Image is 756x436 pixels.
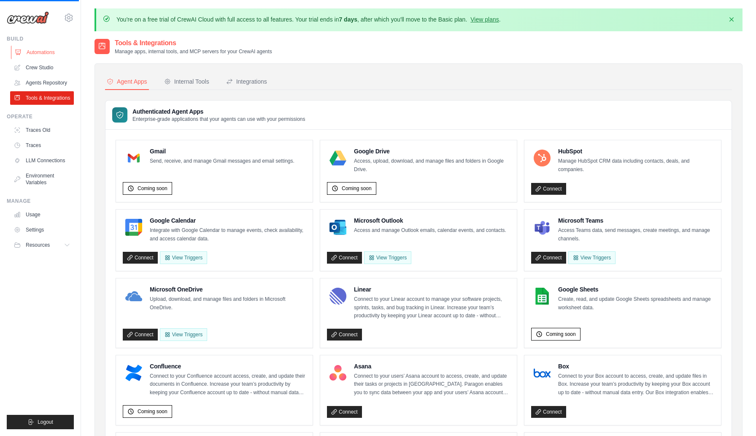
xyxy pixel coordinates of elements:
[132,116,305,123] p: Enterprise-grade applications that your agents can use with your permissions
[354,285,510,294] h4: Linear
[354,362,510,371] h4: Asana
[534,365,551,381] img: Box Logo
[125,288,142,305] img: Microsoft OneDrive Logo
[327,406,362,418] a: Connect
[546,331,576,338] span: Coming soon
[327,252,362,264] a: Connect
[568,251,616,264] : View Triggers
[10,61,74,74] a: Crew Studio
[10,123,74,137] a: Traces Old
[354,295,510,320] p: Connect to your Linear account to manage your software projects, sprints, tasks, and bug tracking...
[7,11,49,24] img: Logo
[160,251,207,264] button: View Triggers
[327,329,362,341] a: Connect
[10,76,74,90] a: Agents Repository
[150,216,306,225] h4: Google Calendar
[123,252,158,264] a: Connect
[7,35,74,42] div: Build
[10,169,74,189] a: Environment Variables
[150,147,294,155] h4: Gmail
[342,185,372,192] span: Coming soon
[38,419,53,425] span: Logout
[354,147,510,155] h4: Google Drive
[150,226,306,243] p: Integrate with Google Calendar to manage events, check availability, and access calendar data.
[132,107,305,116] h3: Authenticated Agent Apps
[354,372,510,397] p: Connect to your users’ Asana account to access, create, and update their tasks or projects in [GE...
[10,238,74,252] button: Resources
[558,157,714,174] p: Manage HubSpot CRM data including contacts, deals, and companies.
[329,150,346,166] img: Google Drive Logo
[226,77,267,86] div: Integrations
[558,362,714,371] h4: Box
[558,147,714,155] h4: HubSpot
[7,113,74,120] div: Operate
[339,16,357,23] strong: 7 days
[138,185,167,192] span: Coming soon
[534,219,551,236] img: Microsoft Teams Logo
[162,74,211,90] button: Internal Tools
[329,219,346,236] img: Microsoft Outlook Logo
[531,252,566,264] a: Connect
[150,157,294,166] p: Send, receive, and manage Gmail messages and email settings.
[531,183,566,195] a: Connect
[7,198,74,204] div: Manage
[107,77,147,86] div: Agent Apps
[116,15,501,24] p: You're on a free trial of CrewAI Cloud with full access to all features. Your trial ends in , aft...
[125,150,142,166] img: Gmail Logo
[150,362,306,371] h4: Confluence
[558,226,714,243] p: Access Teams data, send messages, create meetings, and manage channels.
[26,242,50,248] span: Resources
[329,288,346,305] img: Linear Logo
[164,77,209,86] div: Internal Tools
[558,285,714,294] h4: Google Sheets
[354,216,506,225] h4: Microsoft Outlook
[10,139,74,152] a: Traces
[11,46,75,59] a: Automations
[534,288,551,305] img: Google Sheets Logo
[150,372,306,397] p: Connect to your Confluence account access, create, and update their documents in Confluence. Incr...
[10,91,74,105] a: Tools & Integrations
[7,415,74,429] button: Logout
[329,365,346,381] img: Asana Logo
[105,74,149,90] button: Agent Apps
[125,219,142,236] img: Google Calendar Logo
[354,157,510,174] p: Access, upload, download, and manage files and folders in Google Drive.
[10,154,74,167] a: LLM Connections
[125,365,142,381] img: Confluence Logo
[150,295,306,312] p: Upload, download, and manage files and folders in Microsoft OneDrive.
[150,285,306,294] h4: Microsoft OneDrive
[224,74,269,90] button: Integrations
[138,408,167,415] span: Coming soon
[10,223,74,237] a: Settings
[115,38,272,48] h2: Tools & Integrations
[558,216,714,225] h4: Microsoft Teams
[364,251,411,264] : View Triggers
[10,208,74,221] a: Usage
[354,226,506,235] p: Access and manage Outlook emails, calendar events, and contacts.
[558,295,714,312] p: Create, read, and update Google Sheets spreadsheets and manage worksheet data.
[531,406,566,418] a: Connect
[123,329,158,341] a: Connect
[160,328,207,341] : View Triggers
[470,16,499,23] a: View plans
[558,372,714,397] p: Connect to your Box account to access, create, and update files in Box. Increase your team’s prod...
[534,150,551,166] img: HubSpot Logo
[115,48,272,55] p: Manage apps, internal tools, and MCP servers for your CrewAI agents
